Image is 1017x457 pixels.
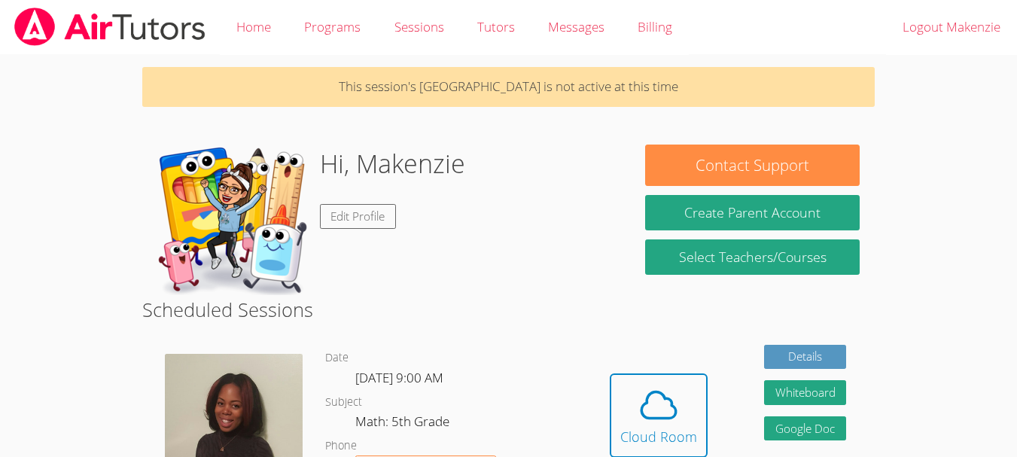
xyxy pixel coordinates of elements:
p: This session's [GEOGRAPHIC_DATA] is not active at this time [142,67,875,107]
button: Whiteboard [764,380,847,405]
button: Contact Support [645,145,860,186]
dt: Phone [325,437,357,455]
a: Edit Profile [320,204,397,229]
img: airtutors_banner-c4298cdbf04f3fff15de1276eac7730deb9818008684d7c2e4769d2f7ddbe033.png [13,8,207,46]
img: school%20buddies.png [157,145,308,295]
dd: Math: 5th Grade [355,411,452,437]
div: Cloud Room [620,426,697,447]
span: [DATE] 9:00 AM [355,369,443,386]
button: Create Parent Account [645,195,860,230]
dt: Subject [325,393,362,412]
a: Google Doc [764,416,847,441]
a: Details [764,345,847,370]
dt: Date [325,349,349,367]
a: Select Teachers/Courses [645,239,860,275]
h2: Scheduled Sessions [142,295,875,324]
h1: Hi, Makenzie [320,145,465,183]
span: Messages [548,18,604,35]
